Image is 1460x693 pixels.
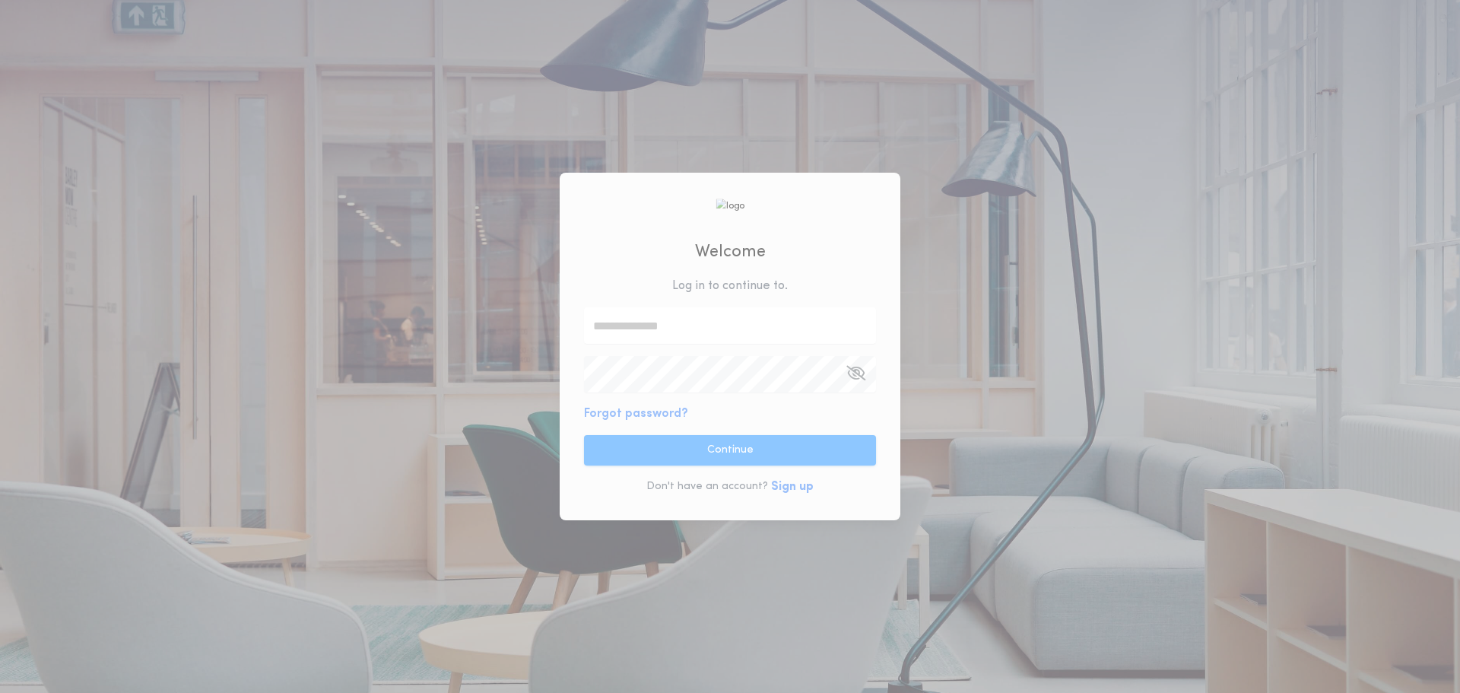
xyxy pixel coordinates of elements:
img: logo [716,199,744,213]
button: Sign up [771,478,814,496]
button: Continue [584,435,876,466]
p: Log in to continue to . [672,277,788,295]
p: Don't have an account? [646,479,768,494]
h2: Welcome [695,240,766,265]
button: Forgot password? [584,405,688,423]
